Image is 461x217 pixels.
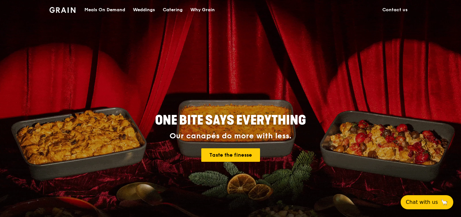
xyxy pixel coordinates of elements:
div: Meals On Demand [84,0,125,20]
div: Our canapés do more with less. [115,132,346,141]
img: Grain [49,7,75,13]
a: Contact us [378,0,412,20]
div: Why Grain [190,0,215,20]
a: Catering [159,0,187,20]
a: Weddings [129,0,159,20]
span: ONE BITE SAYS EVERYTHING [155,113,306,128]
a: Why Grain [187,0,219,20]
span: 🦙 [440,198,448,206]
div: Weddings [133,0,155,20]
button: Chat with us🦙 [401,195,453,209]
a: Taste the finesse [201,148,260,162]
span: Chat with us [406,198,438,206]
div: Catering [163,0,183,20]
